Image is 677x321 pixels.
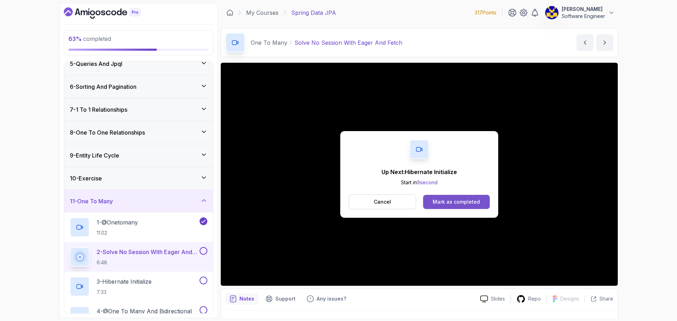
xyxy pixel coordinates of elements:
[70,60,122,68] h3: 5 - Queries And Jpql
[64,75,213,98] button: 6-Sorting And Pagination
[382,179,457,186] p: Start in
[349,195,416,209] button: Cancel
[251,38,287,47] p: One To Many
[97,229,138,236] p: 11:02
[64,53,213,75] button: 5-Queries And Jpql
[511,295,547,303] a: Repo
[70,197,113,205] h3: 11 - One To Many
[599,295,613,302] p: Share
[545,6,615,20] button: user profile image[PERSON_NAME]Software Engineer
[70,277,207,296] button: 3-Hibernate Initialize7:33
[68,35,82,42] span: 63 %
[246,8,279,17] a: My Courses
[528,295,541,302] p: Repo
[226,9,233,16] a: Dashboard
[261,293,300,304] button: Support button
[560,295,579,302] p: Designs
[221,63,618,286] iframe: 2 - Solve No Session with Eager and Fetch
[475,9,496,16] p: 317 Points
[291,8,336,17] p: Spring Data JPA
[70,82,136,91] h3: 6 - Sorting And Pagination
[433,198,480,205] div: Mark as completed
[225,293,258,304] button: notes button
[417,179,438,185] span: 9 second
[317,295,346,302] p: Any issues?
[70,217,207,237] button: 1-@Onetomany11:02
[423,195,490,209] button: Mark as completed
[596,34,613,51] button: next content
[239,295,254,302] p: Notes
[97,218,138,227] p: 1 - @Onetomany
[64,121,213,144] button: 8-One To One Relationships
[64,144,213,167] button: 9-Entity Life Cycle
[97,307,192,315] p: 4 - @One To Many And Bidirectional
[562,13,605,20] p: Software Engineer
[70,247,207,267] button: 2-Solve No Session With Eager And Fetch6:48
[68,35,111,42] span: completed
[70,151,119,160] h3: 9 - Entity Life Cycle
[70,174,102,183] h3: 10 - Exercise
[294,38,402,47] p: Solve No Session With Eager And Fetch
[64,190,213,212] button: 11-One To Many
[64,98,213,121] button: 7-1 To 1 Relationships
[97,289,152,296] p: 7:33
[70,105,127,114] h3: 7 - 1 To 1 Relationships
[374,198,391,205] p: Cancel
[275,295,295,302] p: Support
[475,295,511,303] a: Slides
[491,295,505,302] p: Slides
[70,128,145,137] h3: 8 - One To One Relationships
[97,259,198,266] p: 6:48
[64,167,213,190] button: 10-Exercise
[585,295,613,302] button: Share
[545,6,559,19] img: user profile image
[97,277,152,286] p: 3 - Hibernate Initialize
[562,6,605,13] p: [PERSON_NAME]
[577,34,593,51] button: previous content
[97,248,198,256] p: 2 - Solve No Session With Eager And Fetch
[64,7,157,19] a: Dashboard
[303,293,350,304] button: Feedback button
[382,168,457,176] p: Up Next: Hibernate Initialize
